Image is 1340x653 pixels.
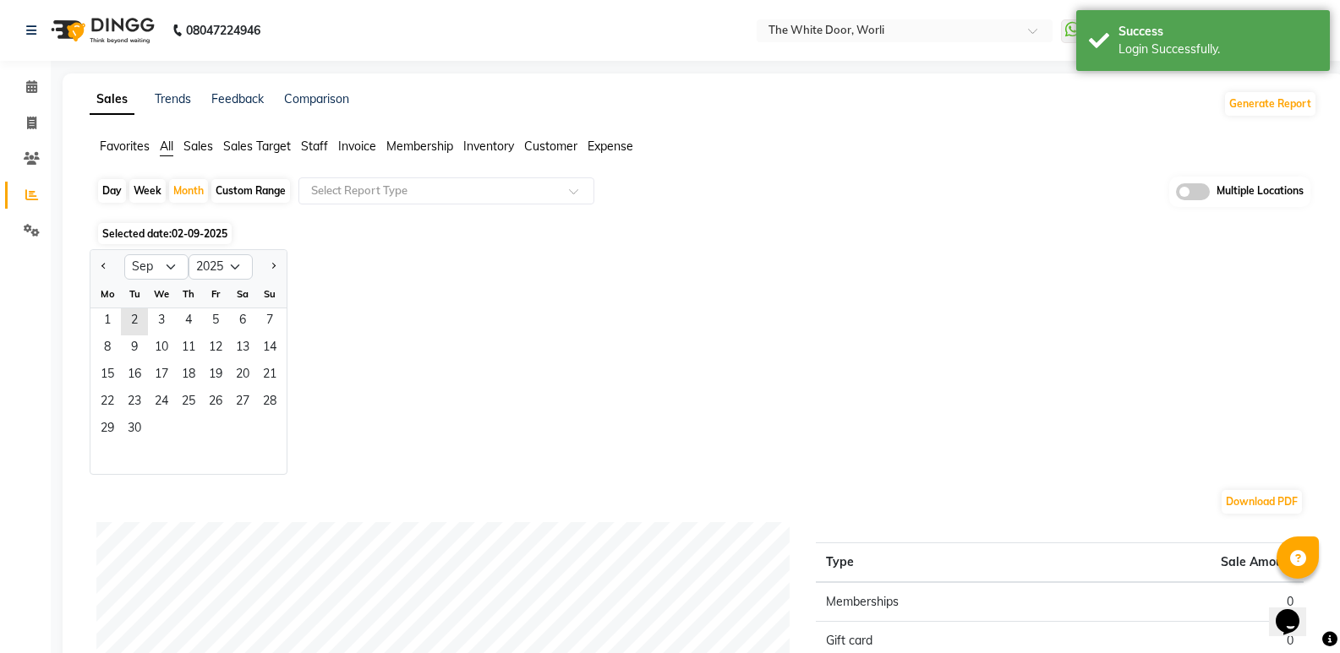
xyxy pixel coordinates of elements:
[148,280,175,307] div: We
[94,389,121,416] span: 22
[256,362,283,389] span: 21
[121,362,148,389] span: 16
[121,280,148,307] div: Tu
[256,389,283,416] span: 28
[301,139,328,154] span: Staff
[256,335,283,362] span: 14
[256,280,283,307] div: Su
[175,335,202,362] div: Thursday, September 11, 2025
[175,335,202,362] span: 11
[100,139,150,154] span: Favorites
[148,362,175,389] span: 17
[175,308,202,335] div: Thursday, September 4, 2025
[524,139,577,154] span: Customer
[202,335,229,362] div: Friday, September 12, 2025
[121,335,148,362] div: Tuesday, September 9, 2025
[229,389,256,416] span: 27
[97,253,111,280] button: Previous month
[202,308,229,335] div: Friday, September 5, 2025
[175,362,202,389] span: 18
[94,308,121,335] div: Monday, September 1, 2025
[121,389,148,416] span: 23
[175,389,202,416] div: Thursday, September 25, 2025
[121,362,148,389] div: Tuesday, September 16, 2025
[229,335,256,362] div: Saturday, September 13, 2025
[1269,585,1323,636] iframe: chat widget
[189,254,253,280] select: Select year
[175,280,202,307] div: Th
[202,389,229,416] span: 26
[1225,92,1315,116] button: Generate Report
[94,416,121,443] div: Monday, September 29, 2025
[202,308,229,335] span: 5
[155,91,191,106] a: Trends
[98,179,126,203] div: Day
[256,335,283,362] div: Sunday, September 14, 2025
[148,308,175,335] div: Wednesday, September 3, 2025
[229,280,256,307] div: Sa
[1059,582,1304,622] td: 0
[229,362,256,389] div: Saturday, September 20, 2025
[1118,41,1317,58] div: Login Successfully.
[1118,23,1317,41] div: Success
[148,389,175,416] div: Wednesday, September 24, 2025
[148,389,175,416] span: 24
[256,308,283,335] span: 7
[1222,490,1302,514] button: Download PDF
[1059,542,1304,582] th: Sale Amount
[148,335,175,362] span: 10
[202,362,229,389] div: Friday, September 19, 2025
[229,308,256,335] span: 6
[175,389,202,416] span: 25
[1217,183,1304,200] span: Multiple Locations
[284,91,349,106] a: Comparison
[94,389,121,416] div: Monday, September 22, 2025
[121,308,148,335] span: 2
[121,389,148,416] div: Tuesday, September 23, 2025
[169,179,208,203] div: Month
[148,335,175,362] div: Wednesday, September 10, 2025
[90,84,134,115] a: Sales
[463,139,514,154] span: Inventory
[229,335,256,362] span: 13
[256,308,283,335] div: Sunday, September 7, 2025
[43,7,159,54] img: logo
[94,362,121,389] div: Monday, September 15, 2025
[121,416,148,443] span: 30
[816,542,1060,582] th: Type
[94,362,121,389] span: 15
[202,389,229,416] div: Friday, September 26, 2025
[94,308,121,335] span: 1
[172,227,227,240] span: 02-09-2025
[94,335,121,362] div: Monday, September 8, 2025
[202,280,229,307] div: Fr
[223,139,291,154] span: Sales Target
[148,362,175,389] div: Wednesday, September 17, 2025
[94,335,121,362] span: 8
[816,582,1060,622] td: Memberships
[121,335,148,362] span: 9
[266,253,280,280] button: Next month
[256,362,283,389] div: Sunday, September 21, 2025
[386,139,453,154] span: Membership
[229,362,256,389] span: 20
[175,308,202,335] span: 4
[588,139,633,154] span: Expense
[148,308,175,335] span: 3
[183,139,213,154] span: Sales
[202,335,229,362] span: 12
[186,7,260,54] b: 08047224946
[129,179,166,203] div: Week
[160,139,173,154] span: All
[211,179,290,203] div: Custom Range
[175,362,202,389] div: Thursday, September 18, 2025
[338,139,376,154] span: Invoice
[256,389,283,416] div: Sunday, September 28, 2025
[211,91,264,106] a: Feedback
[98,223,232,244] span: Selected date:
[124,254,189,280] select: Select month
[229,308,256,335] div: Saturday, September 6, 2025
[94,416,121,443] span: 29
[121,416,148,443] div: Tuesday, September 30, 2025
[202,362,229,389] span: 19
